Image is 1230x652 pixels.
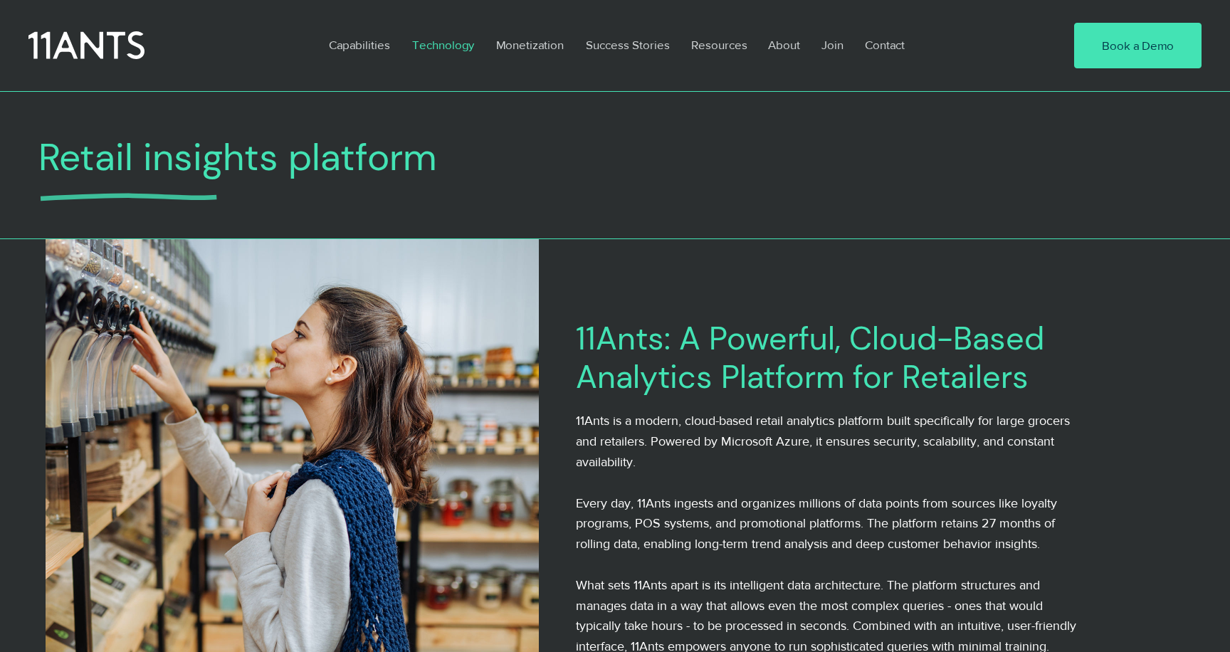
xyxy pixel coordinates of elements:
a: Monetization [485,28,575,61]
nav: Site [318,28,1031,61]
p: Join [814,28,851,61]
a: Success Stories [575,28,680,61]
span: 11Ants: A Powerful, Cloud-Based Analytics Platform for Retailers [576,317,1044,398]
p: Success Stories [579,28,677,61]
a: Technology [401,28,485,61]
p: Technology [405,28,481,61]
a: About [757,28,811,61]
a: Book a Demo [1074,23,1202,68]
p: Resources [684,28,755,61]
p: Capabilities [322,28,397,61]
a: Contact [854,28,917,61]
span: Book a Demo [1102,37,1174,54]
p: Monetization [489,28,571,61]
a: Capabilities [318,28,401,61]
span: 11Ants is a modern, cloud-based retail analytics platform built specifically for large grocers an... [576,414,1070,469]
span: Retail insights platform [38,132,436,182]
a: Join [811,28,854,61]
p: Contact [858,28,912,61]
a: Resources [680,28,757,61]
span: Every day, 11Ants ingests and organizes millions of data points from sources like loyalty program... [576,496,1057,552]
p: About [761,28,807,61]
